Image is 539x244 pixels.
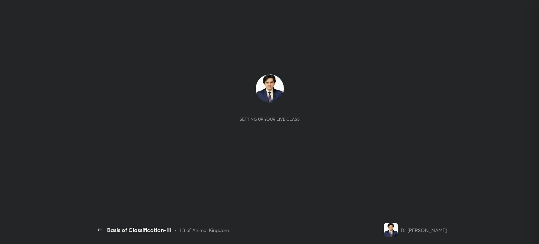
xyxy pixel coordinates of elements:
[180,226,229,234] div: L3 of Animal Kingdom
[384,223,398,237] img: 2e347f1550df45dfb115d3d6581c46e2.jpg
[240,117,300,122] div: Setting up your live class
[174,226,177,234] div: •
[256,74,284,103] img: 2e347f1550df45dfb115d3d6581c46e2.jpg
[401,226,447,234] div: Dr [PERSON_NAME]
[107,226,172,234] div: Basis of Classification-III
